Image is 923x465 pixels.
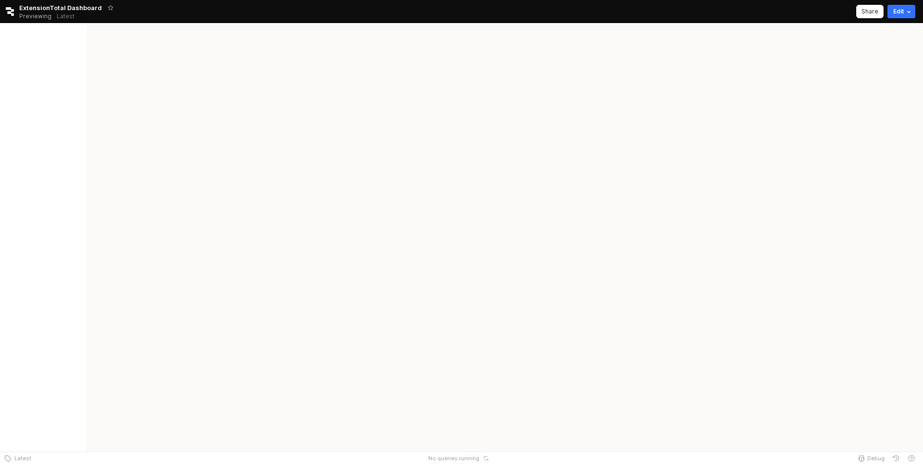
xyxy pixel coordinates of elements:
[428,454,479,462] span: No queries running
[861,8,878,15] p: Share
[106,3,115,12] button: Add app to favorites
[481,455,491,461] button: Reset app state
[12,454,31,462] span: Latest
[19,10,80,23] div: Previewing Latest
[87,23,923,452] main: App Frame
[867,454,885,462] span: Debug
[856,5,884,18] button: Share app
[887,5,915,18] button: Edit
[854,452,888,465] button: Debug
[57,12,75,20] p: Latest
[904,452,919,465] button: Help
[51,10,80,23] button: Releases and History
[888,452,904,465] button: History
[19,3,102,12] span: ExtensionTotal Dashboard
[19,12,51,21] span: Previewing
